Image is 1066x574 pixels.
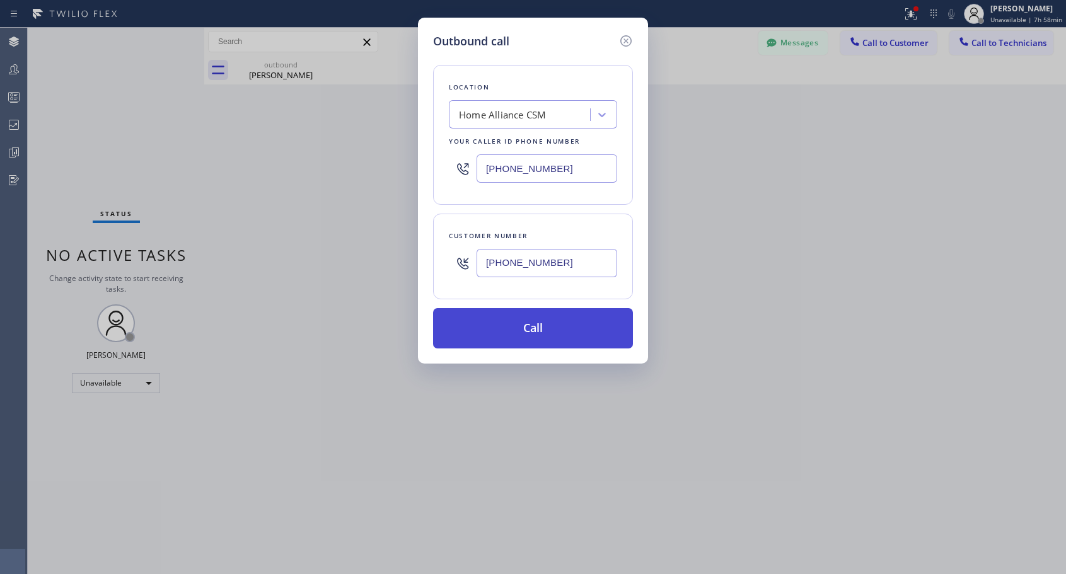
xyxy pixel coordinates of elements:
button: Call [433,308,633,348]
div: Home Alliance CSM [459,108,546,122]
div: Your caller id phone number [449,135,617,148]
div: Customer number [449,229,617,243]
h5: Outbound call [433,33,509,50]
input: (123) 456-7890 [477,249,617,277]
input: (123) 456-7890 [477,154,617,183]
div: Location [449,81,617,94]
